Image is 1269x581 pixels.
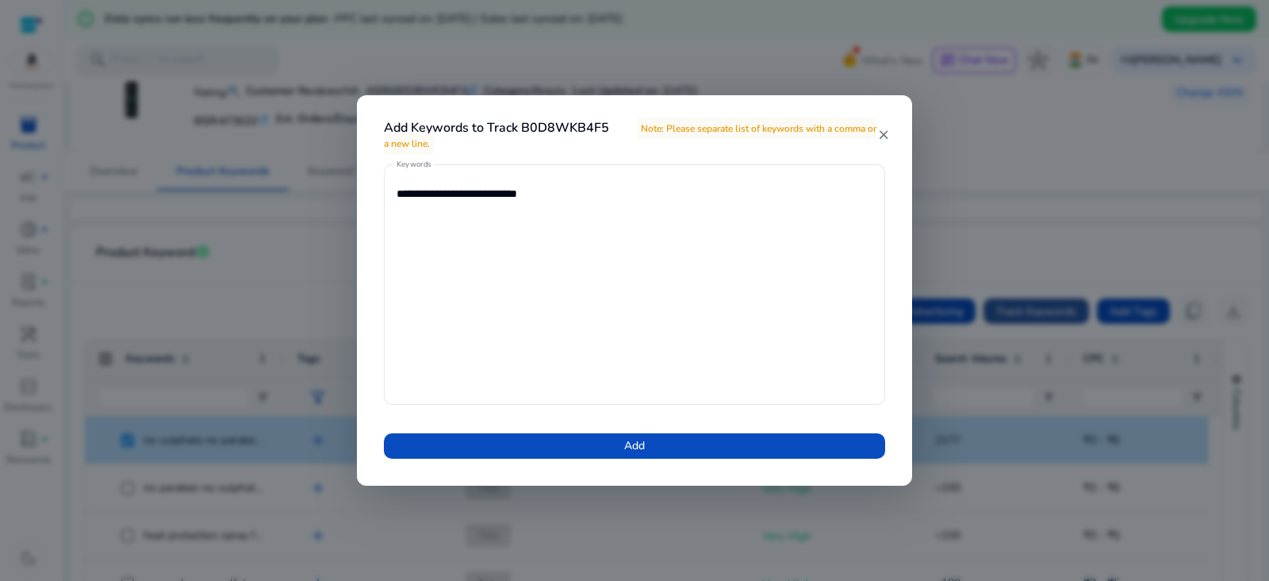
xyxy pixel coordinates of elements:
[624,437,645,454] span: Add
[397,159,431,170] mat-label: Keywords
[877,128,890,142] mat-icon: close
[384,433,885,459] button: Add
[384,121,877,151] h4: Add Keywords to Track B0D8WKB4F5
[384,118,876,154] span: Note: Please separate list of keywords with a comma or a new line.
